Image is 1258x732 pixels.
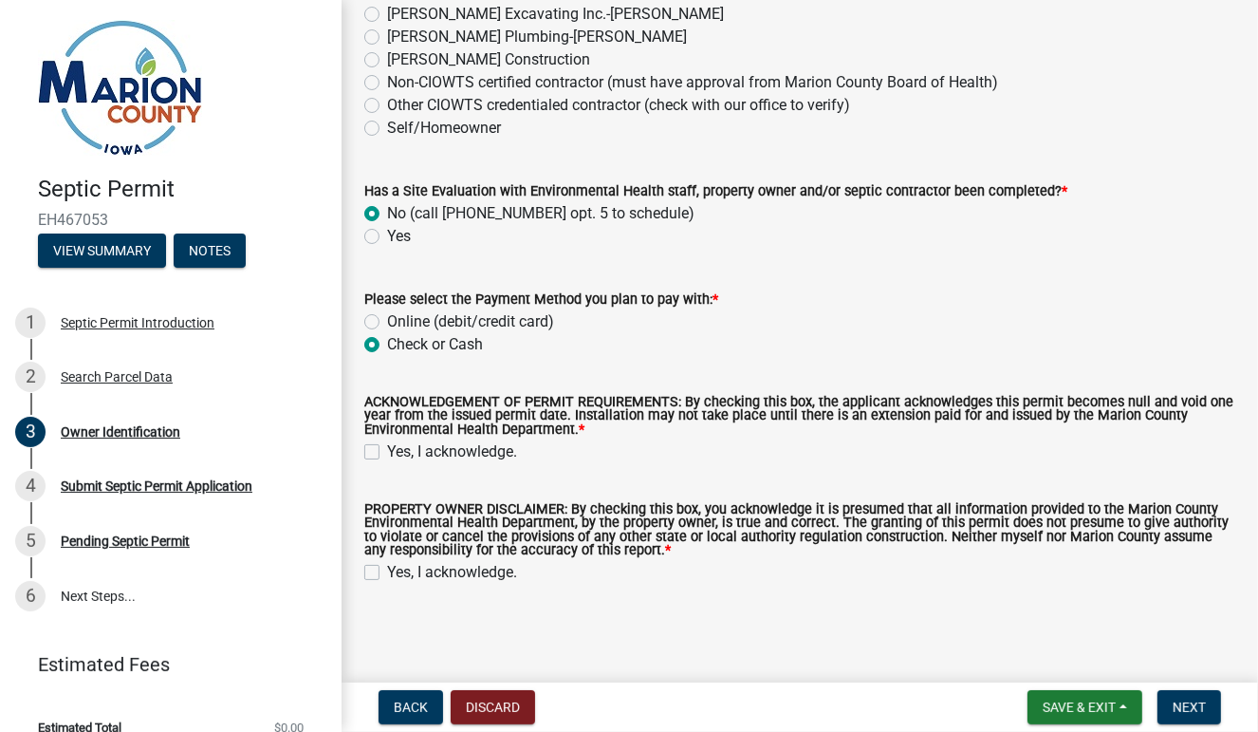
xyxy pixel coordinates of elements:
button: Save & Exit [1027,690,1142,724]
span: EH467053 [38,211,304,229]
img: Marion County, Iowa [38,20,202,156]
div: Submit Septic Permit Application [61,479,252,493]
label: [PERSON_NAME] Construction [387,48,590,71]
label: PROPERTY OWNER DISCLAIMER: By checking this box, you acknowledge it is presumed that all informat... [364,503,1235,558]
label: Yes [387,225,411,248]
label: Non-CIOWTS certified contractor (must have approval from Marion County Board of Health) [387,71,998,94]
h4: Septic Permit [38,176,326,203]
div: Owner Identification [61,425,180,439]
wm-modal-confirm: Notes [174,244,246,259]
div: 4 [15,471,46,501]
span: Save & Exit [1043,700,1116,715]
div: 5 [15,526,46,556]
div: 1 [15,308,46,338]
div: 2 [15,362,46,392]
label: Has a Site Evaluation with Environmental Health staff, property owner and/or septic contractor be... [364,185,1067,198]
label: Yes, I acknowledge. [387,441,517,463]
div: 6 [15,581,46,611]
label: Other CIOWTS credentialed contractor (check with our office to verify) [387,94,850,117]
button: Notes [174,234,246,268]
div: Pending Septic Permit [61,535,190,548]
label: Check or Cash [387,333,483,356]
label: Please select the Payment Method you plan to pay with: [364,293,718,307]
wm-modal-confirm: Summary [38,244,166,259]
div: 3 [15,417,46,447]
label: Online (debit/credit card) [387,310,554,333]
button: Discard [451,690,535,724]
label: ACKNOWLEDGEMENT OF PERMIT REQUIREMENTS: By checking this box, the applicant acknowledges this per... [364,396,1235,437]
span: Back [394,700,428,715]
button: Next [1157,690,1221,724]
span: Next [1173,700,1206,715]
label: Self/Homeowner [387,117,501,140]
button: View Summary [38,234,166,268]
label: [PERSON_NAME] Excavating Inc.-[PERSON_NAME] [387,3,724,26]
button: Back [379,690,443,724]
label: [PERSON_NAME] Plumbing-[PERSON_NAME] [387,26,687,48]
div: Search Parcel Data [61,370,173,384]
a: Estimated Fees [15,646,311,684]
label: Yes, I acknowledge. [387,561,517,584]
label: No (call [PHONE_NUMBER] opt. 5 to schedule) [387,202,694,225]
div: Septic Permit Introduction [61,316,214,329]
